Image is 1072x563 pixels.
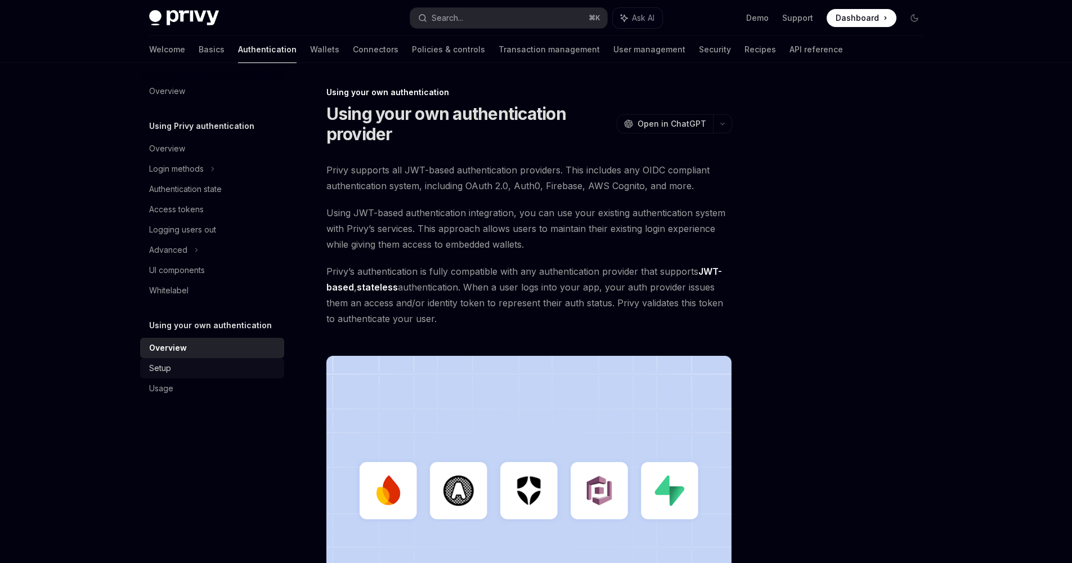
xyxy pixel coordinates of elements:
[149,162,204,176] div: Login methods
[149,84,185,98] div: Overview
[746,12,769,24] a: Demo
[827,9,896,27] a: Dashboard
[149,203,204,216] div: Access tokens
[149,142,185,155] div: Overview
[140,81,284,101] a: Overview
[638,118,706,129] span: Open in ChatGPT
[149,319,272,332] h5: Using your own authentication
[326,263,732,327] span: Privy’s authentication is fully compatible with any authentication provider that supports , authe...
[836,12,879,24] span: Dashboard
[149,243,187,257] div: Advanced
[140,358,284,378] a: Setup
[149,382,173,395] div: Usage
[357,281,398,293] a: stateless
[613,36,685,63] a: User management
[199,36,225,63] a: Basics
[149,10,219,26] img: dark logo
[149,284,189,297] div: Whitelabel
[782,12,813,24] a: Support
[140,179,284,199] a: Authentication state
[326,104,612,144] h1: Using your own authentication provider
[744,36,776,63] a: Recipes
[140,199,284,220] a: Access tokens
[632,12,654,24] span: Ask AI
[589,14,600,23] span: ⌘ K
[140,260,284,280] a: UI components
[149,36,185,63] a: Welcome
[238,36,297,63] a: Authentication
[410,8,607,28] button: Search...⌘K
[790,36,843,63] a: API reference
[140,338,284,358] a: Overview
[149,119,254,133] h5: Using Privy authentication
[326,87,732,98] div: Using your own authentication
[613,8,662,28] button: Ask AI
[432,11,463,25] div: Search...
[140,280,284,301] a: Whitelabel
[412,36,485,63] a: Policies & controls
[149,361,171,375] div: Setup
[149,263,205,277] div: UI components
[310,36,339,63] a: Wallets
[905,9,923,27] button: Toggle dark mode
[140,220,284,240] a: Logging users out
[149,182,222,196] div: Authentication state
[499,36,600,63] a: Transaction management
[353,36,398,63] a: Connectors
[699,36,731,63] a: Security
[149,341,187,355] div: Overview
[326,162,732,194] span: Privy supports all JWT-based authentication providers. This includes any OIDC compliant authentic...
[140,138,284,159] a: Overview
[149,223,216,236] div: Logging users out
[140,378,284,399] a: Usage
[326,205,732,252] span: Using JWT-based authentication integration, you can use your existing authentication system with ...
[617,114,713,133] button: Open in ChatGPT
